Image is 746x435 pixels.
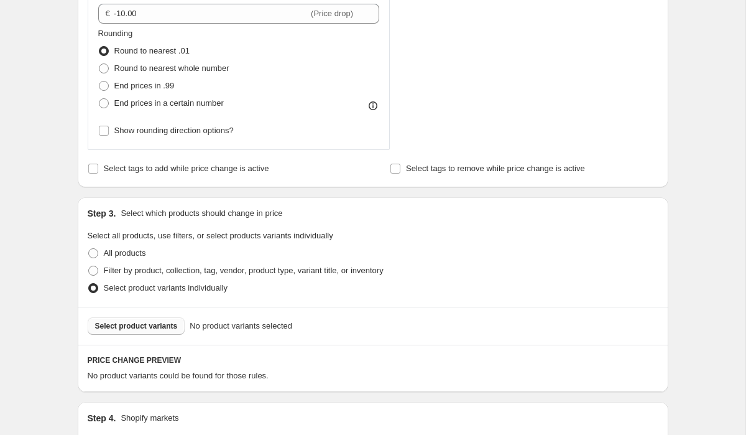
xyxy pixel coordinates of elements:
p: Select which products should change in price [121,207,282,220]
span: Select all products, use filters, or select products variants individually [88,231,333,240]
span: End prices in a certain number [114,98,224,108]
span: End prices in .99 [114,81,175,90]
button: Select product variants [88,317,185,335]
span: No product variants could be found for those rules. [88,371,269,380]
h2: Step 3. [88,207,116,220]
span: Select product variants individually [104,283,228,292]
span: Round to nearest .01 [114,46,190,55]
span: Filter by product, collection, tag, vendor, product type, variant title, or inventory [104,266,384,275]
span: (Price drop) [311,9,353,18]
span: Select product variants [95,321,178,331]
span: No product variants selected [190,320,292,332]
span: Select tags to add while price change is active [104,164,269,173]
span: Show rounding direction options? [114,126,234,135]
span: Round to nearest whole number [114,63,229,73]
span: € [106,9,110,18]
h2: Step 4. [88,412,116,424]
h6: PRICE CHANGE PREVIEW [88,355,658,365]
span: Select tags to remove while price change is active [406,164,585,173]
span: Rounding [98,29,133,38]
input: -10.00 [114,4,308,24]
span: All products [104,248,146,258]
p: Shopify markets [121,412,178,424]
